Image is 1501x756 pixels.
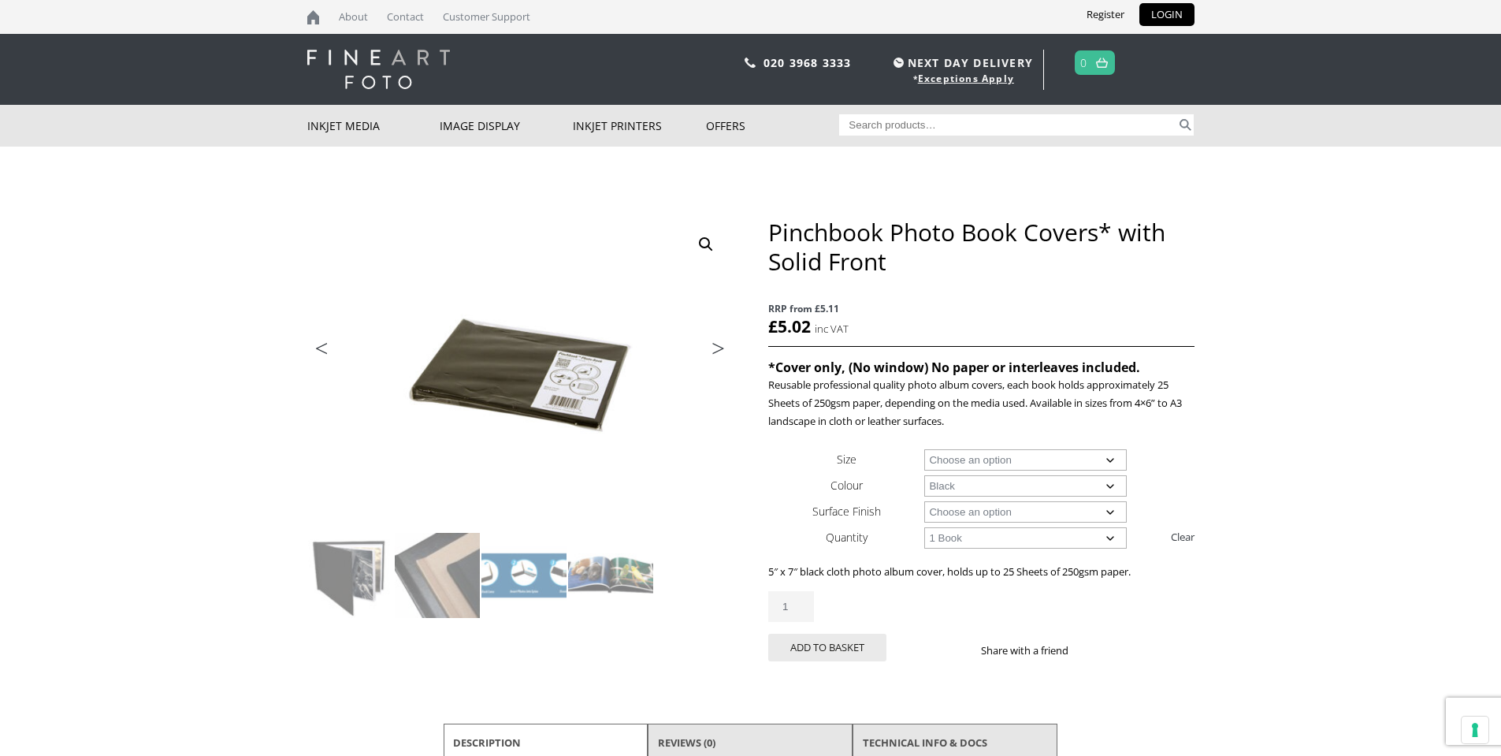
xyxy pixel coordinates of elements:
button: Your consent preferences for tracking technologies [1462,717,1488,743]
a: Offers [706,105,839,147]
h1: Pinchbook Photo Book Covers* with Solid Front [768,218,1194,276]
img: basket.svg [1096,58,1108,68]
input: Search products… [839,114,1176,136]
label: Colour [830,478,863,493]
img: Pinchbook Photo Book Covers* with Solid Front - Image 6 [395,620,480,705]
label: Quantity [826,530,868,545]
span: NEXT DAY DELIVERY [890,54,1033,72]
img: Pinchbook Photo Book Covers* with Solid Front - Image 2 [395,533,480,618]
button: Search [1176,114,1194,136]
a: View full-screen image gallery [692,230,720,259]
p: 5″ x 7″ black cloth photo album cover, holds up to 25 Sheets of 250gsm paper. [768,563,1194,581]
a: Clear options [1171,524,1194,549]
img: facebook sharing button [1087,644,1100,657]
img: Pinchbook Photo Book Covers* with Solid Front - Image 8 [568,620,653,705]
span: RRP from £5.11 [768,300,1194,318]
img: Pinchbook Photo Book Covers* with Solid Front [308,533,393,618]
h4: *Cover only, (No window) No paper or interleaves included. [768,359,1194,376]
a: Register [1075,3,1136,26]
bdi: 5.02 [768,315,811,337]
a: 0 [1080,51,1087,74]
a: Inkjet Media [307,105,440,147]
input: Product quantity [768,591,814,622]
img: Pinchbook Photo Book Covers* with Solid Front - Image 7 [481,620,567,705]
span: £ [768,315,778,337]
a: Inkjet Printers [573,105,706,147]
a: 020 3968 3333 [764,55,852,70]
img: email sharing button [1125,644,1138,657]
label: Surface Finish [812,504,881,519]
img: phone.svg [745,58,756,68]
img: time.svg [894,58,904,68]
a: LOGIN [1139,3,1194,26]
img: Pinchbook Photo Book Covers* with Solid Front - Image 5 [308,620,393,705]
p: Share with a friend [981,642,1087,660]
button: Add to basket [768,634,886,661]
a: Image Display [440,105,573,147]
p: Reusable professional quality photo album covers, each book holds approximately 25 Sheets of 250g... [768,376,1194,430]
img: Pinchbook Photo Book Covers* with Solid Front - Image 3 [481,533,567,618]
a: Exceptions Apply [918,72,1014,85]
img: twitter sharing button [1106,644,1119,657]
label: Size [837,452,856,467]
img: logo-white.svg [307,50,450,89]
img: Pinchbook Photo Book Covers* with Solid Front - Image 4 [568,533,653,618]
